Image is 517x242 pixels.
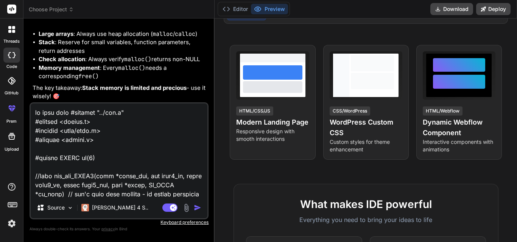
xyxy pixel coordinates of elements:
strong: Stack [39,39,55,46]
h4: Modern Landing Page [236,117,309,128]
img: attachment [182,203,191,212]
li: : Every needs a corresponding [39,64,207,81]
img: icon [194,204,201,211]
p: Interactive components with animations [423,138,495,153]
li: : Always use heap allocation ( / ) [39,30,207,39]
label: code [6,63,17,70]
p: Keyboard preferences [30,219,209,225]
button: Download [430,3,473,15]
strong: Check allocation [39,55,85,63]
code: malloc [153,30,173,38]
p: Source [47,204,65,211]
p: Responsive design with smooth interactions [236,128,309,143]
label: prem [6,118,17,125]
strong: Stack memory is limited and precious [82,84,187,91]
label: threads [3,38,20,45]
strong: Memory management [39,64,100,71]
li: : Reserve for small variables, function parameters, return addresses [39,38,207,55]
p: Custom styles for theme enhancement [330,138,402,153]
code: calloc [175,30,195,38]
p: The key takeaway: - use it wisely! 🎯 [33,84,207,101]
img: Claude 4 Sonnet [81,204,89,211]
p: Everything you need to bring your ideas to life [246,215,486,224]
code: free() [78,72,99,80]
p: Always double-check its answers. Your in Bind [30,225,209,233]
li: : Always verify returns non-NULL [39,55,207,64]
button: Editor [220,4,251,14]
img: Pick Models [67,205,73,211]
strong: Large arrays [39,30,73,37]
h4: WordPress Custom CSS [330,117,402,138]
span: Choose Project [29,6,74,13]
span: privacy [101,227,115,231]
label: Upload [5,146,19,153]
h2: What makes IDE powerful [246,196,486,212]
div: CSS/WordPress [330,106,370,116]
div: HTML/CSS/JS [236,106,273,116]
code: malloc() [124,55,151,63]
button: Preview [251,4,288,14]
img: settings [5,217,18,230]
div: HTML/Webflow [423,106,462,116]
textarea: lo ipsu dolo #sitamet "../con.a" #elitsed <doeius.t> #incidid <utla/etdo.m> #aliquae <admini.v> #... [31,103,207,197]
button: Deploy [476,3,511,15]
label: GitHub [5,90,19,96]
h4: Dynamic Webflow Component [423,117,495,138]
code: malloc() [118,64,145,72]
p: [PERSON_NAME] 4 S.. [92,204,148,211]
